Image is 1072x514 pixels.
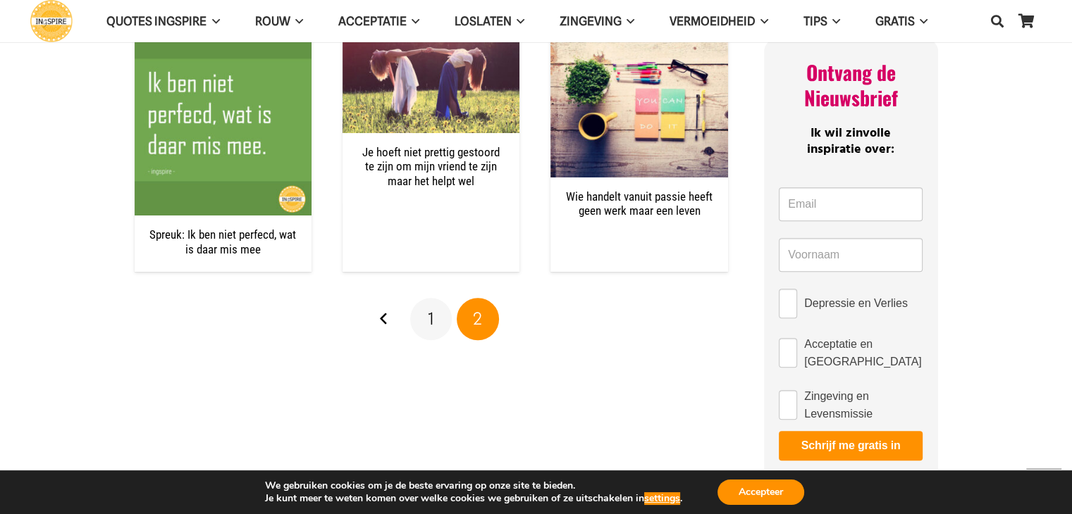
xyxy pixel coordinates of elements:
[622,4,634,39] span: Zingeving Menu
[254,14,290,28] span: ROUW
[566,189,713,218] a: Wie handelt vanuit passie heeft geen werk maar een leven
[755,4,768,39] span: VERMOEIDHEID Menu
[362,145,500,188] a: Je hoeft niet prettig gestoord te zijn om mijn vriend te zijn maar het helpt wel
[915,4,928,39] span: GRATIS Menu
[983,4,1011,39] a: Zoeken
[135,39,312,215] img: Spreuk: Ik ben niet perfecd, wat is daar mis mee
[542,4,652,39] a: ZingevingZingeving Menu
[343,39,519,133] a: Je hoeft niet prettig gestoord te zijn om mijn vriend te zijn maar het helpt wel
[803,14,827,28] span: TIPS
[407,4,419,39] span: Acceptatie Menu
[779,431,923,460] button: Schrijf me gratis in
[804,58,898,112] span: Ontvang de Nieuwsbrief
[290,4,302,39] span: ROUW Menu
[321,4,437,39] a: AcceptatieAcceptatie Menu
[237,4,320,39] a: ROUWROUW Menu
[779,187,923,221] input: Email
[457,298,499,340] span: Pagina 2
[785,4,857,39] a: TIPSTIPS Menu
[428,308,434,329] span: 1
[410,298,452,340] a: Pagina 1
[265,479,682,492] p: We gebruiken cookies om je de beste ervaring op onze site te bieden.
[779,390,797,420] input: Zingeving en Levensmissie
[560,14,622,28] span: Zingeving
[106,14,207,28] span: QUOTES INGSPIRE
[717,479,804,505] button: Accepteer
[779,289,797,318] input: Depressie en Verlies
[804,294,908,312] span: Depressie en Verlies
[207,4,219,39] span: QUOTES INGSPIRE Menu
[779,338,797,368] input: Acceptatie en [GEOGRAPHIC_DATA]
[652,4,785,39] a: VERMOEIDHEIDVERMOEIDHEID Menu
[644,492,680,505] button: settings
[858,4,945,39] a: GRATISGRATIS Menu
[437,4,542,39] a: LoslatenLoslaten Menu
[827,4,839,39] span: TIPS Menu
[149,227,296,256] a: Spreuk: Ik ben niet perfecd, wat is daar mis mee
[473,308,482,329] span: 2
[804,335,923,370] span: Acceptatie en [GEOGRAPHIC_DATA]
[1026,468,1061,503] a: Terug naar top
[875,14,915,28] span: GRATIS
[455,14,512,28] span: Loslaten
[807,123,894,160] span: Ik wil zinvolle inspiratie over:
[804,387,923,422] span: Zingeving en Levensmissie
[550,39,727,177] img: Boost jouw motivatie in 8 stappen! - ingspire.nl
[779,238,923,272] input: Voornaam
[512,4,524,39] span: Loslaten Menu
[265,492,682,505] p: Je kunt meer te weten komen over welke cookies we gebruiken of ze uitschakelen in .
[550,39,727,177] a: Wie handelt vanuit passie heeft geen werk maar een leven
[670,14,755,28] span: VERMOEIDHEID
[89,4,237,39] a: QUOTES INGSPIREQUOTES INGSPIRE Menu
[338,14,407,28] span: Acceptatie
